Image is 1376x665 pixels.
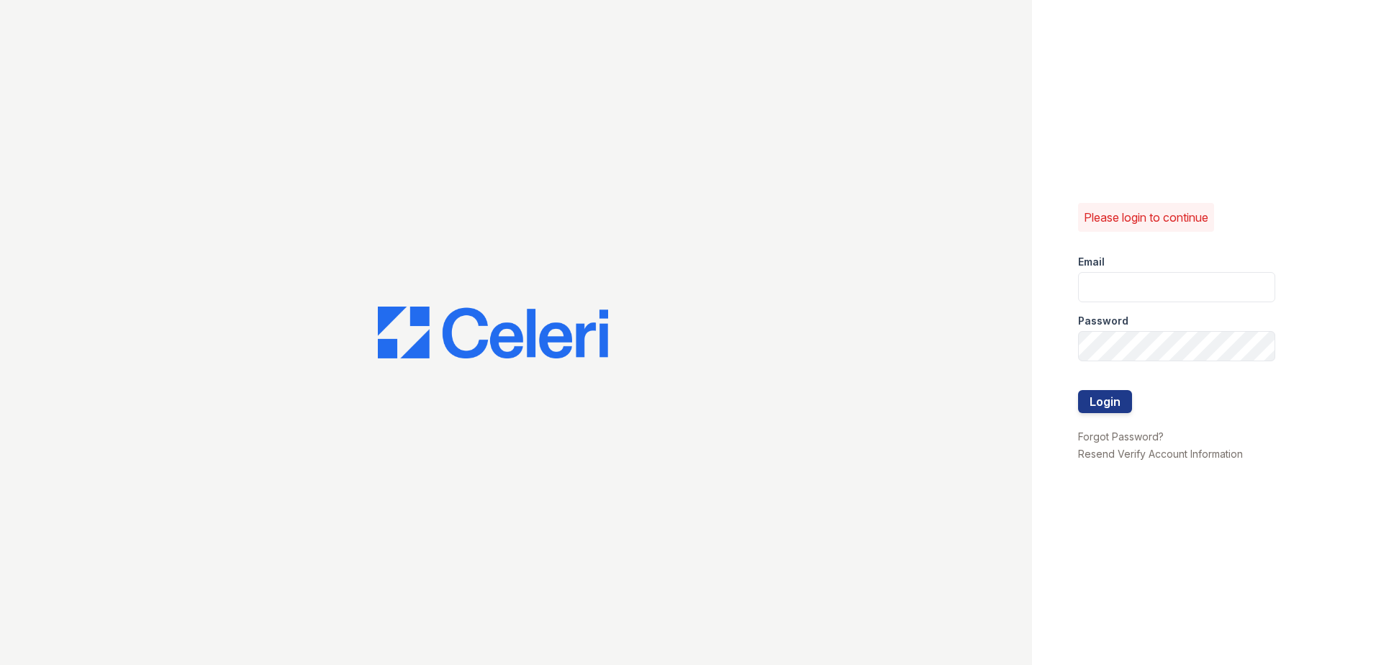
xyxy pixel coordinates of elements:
a: Forgot Password? [1078,430,1164,443]
button: Login [1078,390,1132,413]
label: Password [1078,314,1128,328]
p: Please login to continue [1084,209,1208,226]
img: CE_Logo_Blue-a8612792a0a2168367f1c8372b55b34899dd931a85d93a1a3d3e32e68fde9ad4.png [378,307,608,358]
label: Email [1078,255,1105,269]
a: Resend Verify Account Information [1078,448,1243,460]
